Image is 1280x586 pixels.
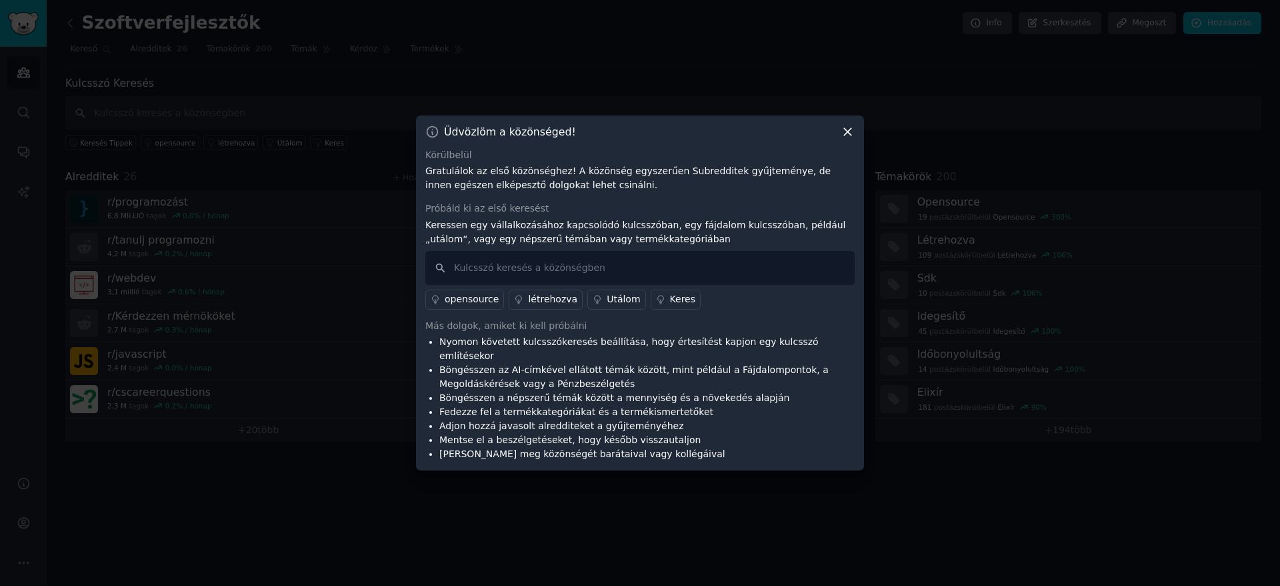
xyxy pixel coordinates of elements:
font: Gratulálok az első közönséghez! A közönség egyszerűen Subredditek gyűjteménye, de innen egészen e... [425,166,831,190]
font: Üdvözlöm a közönséged! [444,125,576,138]
font: Körülbelül [425,150,472,160]
font: Fedezze fel a termékkategóriákat és a termékismertetőket [439,406,713,417]
a: Utálom [587,290,645,310]
font: Böngésszen az AI-címkével ellátott témák között, mint például a Fájdalompontok, a Megoldáskérések... [439,364,829,389]
font: opensource [445,294,499,304]
font: Próbáld ki az első keresést [425,203,549,214]
input: Kulcsszó keresés a közönségben [425,251,855,285]
font: Adjon hozzá javasolt alredditeket a gyűjteményéhez [439,420,684,431]
font: Nyomon követett kulcsszókeresés beállítása, hogy értesítést kapjon egy kulcsszó említésekor [439,336,819,361]
font: létrehozva [528,294,577,304]
font: Keressen egy vállalkozásához kapcsolódó kulcsszóban, egy fájdalom kulcsszóban, például „utálom“, ... [425,220,846,244]
font: Keres [670,294,695,304]
font: Mentse el a beszélgetéseket, hogy később visszautaljon [439,434,701,445]
font: Böngésszen a népszerű témák között a mennyiség és a növekedés alapján [439,392,789,403]
font: Utálom [607,294,640,304]
a: Keres [651,290,701,310]
font: [PERSON_NAME] meg közönségét barátaival vagy kollégáival [439,449,725,459]
font: Más dolgok, amiket ki kell próbálni [425,320,587,331]
a: opensource [425,290,504,310]
a: létrehozva [509,290,583,310]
